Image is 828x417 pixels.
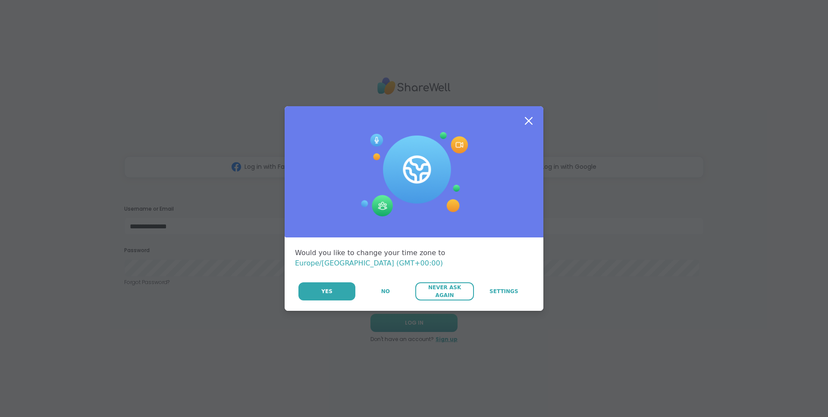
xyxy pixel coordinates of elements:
[415,282,474,300] button: Never Ask Again
[295,259,443,267] span: Europe/[GEOGRAPHIC_DATA] (GMT+00:00)
[321,287,332,295] span: Yes
[475,282,533,300] a: Settings
[489,287,518,295] span: Settings
[295,248,533,269] div: Would you like to change your time zone to
[360,132,468,217] img: Session Experience
[298,282,355,300] button: Yes
[420,284,469,299] span: Never Ask Again
[381,287,390,295] span: No
[356,282,414,300] button: No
